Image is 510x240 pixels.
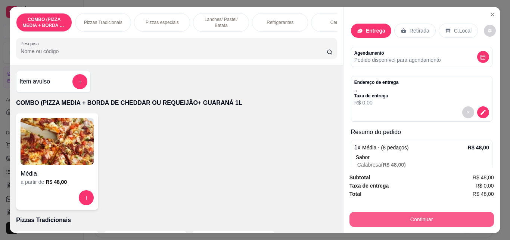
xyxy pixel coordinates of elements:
[476,182,494,190] span: R$ 0,00
[462,106,474,118] button: decrease-product-quantity
[21,48,327,55] input: Pesquisa
[477,106,489,118] button: decrease-product-quantity
[484,25,496,37] button: decrease-product-quantity
[21,118,94,165] img: product-image
[468,144,489,151] p: R$ 48,00
[454,27,472,34] p: C.Local
[349,191,361,197] strong: Total
[84,19,122,25] p: Pizzas Tradicionais
[383,162,406,168] span: R$ 48,00 )
[356,154,489,161] div: Sabor
[21,40,41,47] label: Pesquisa
[349,183,389,189] strong: Taxa de entrega
[330,19,348,25] p: Cervejas
[354,56,441,64] p: Pedido disponível para agendamento
[477,51,489,63] button: decrease-product-quantity
[16,98,337,107] p: COMBO (PIZZA MEDIA + BORDA DE CHEDDAR OU REQUEIJÃO+ GUARANÁ 1L
[354,143,409,152] p: 1 x
[366,27,385,34] p: Entrega
[21,169,94,178] h4: Média
[79,190,94,205] button: increase-product-quantity
[267,19,293,25] p: Refrigerantes
[199,16,243,28] p: Lanches/ Pastel/ Batata
[410,27,429,34] p: Retirada
[22,16,66,28] p: COMBO (PIZZA MEDIA + BORDA DE CHEDDAR OU REQUEIJÃO+ GUARANÁ 1L
[354,79,399,85] p: Endereço de entrega
[473,190,494,198] span: R$ 48,00
[362,145,409,151] span: Média - (8 pedaços)
[473,173,494,182] span: R$ 48,00
[19,77,50,86] h4: Item avulso
[354,93,399,99] p: Taxa de entrega
[354,50,441,56] p: Agendamento
[146,19,179,25] p: Pizzas especiais
[349,212,494,227] button: Continuar
[72,74,87,89] button: add-separate-item
[486,9,498,21] button: Close
[357,161,489,168] p: Calabresa (
[354,85,399,93] p: , ,
[349,174,370,180] strong: Subtotal
[46,178,67,186] h6: R$ 48,00
[351,128,492,137] p: Resumo do pedido
[16,216,337,225] p: Pizzas Tradicionais
[21,178,94,186] div: a partir de
[354,99,399,106] p: R$ 0,00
